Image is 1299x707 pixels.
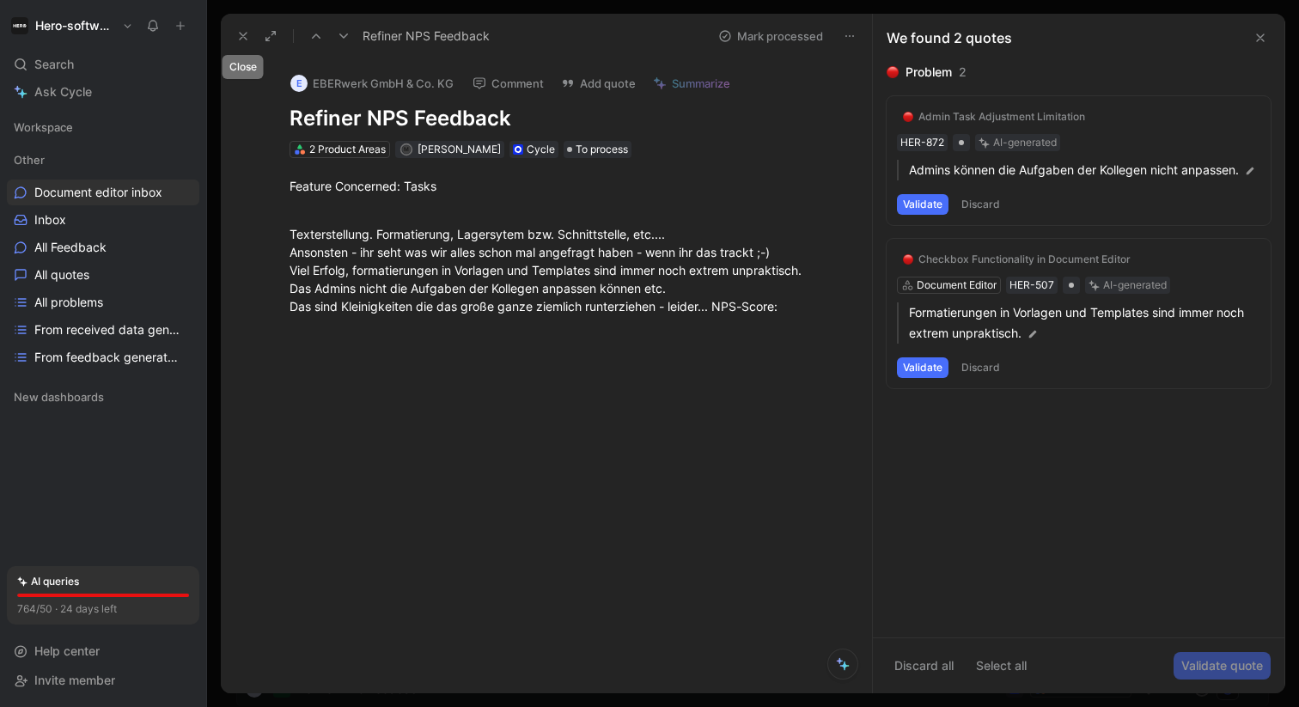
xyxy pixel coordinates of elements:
[7,667,199,693] div: Invite member
[14,388,104,405] span: New dashboards
[906,62,952,82] div: Problem
[710,24,831,48] button: Mark processed
[909,302,1260,344] p: Formatierungen in Vorlagen und Templates sind immer noch extrem unpraktisch.
[14,151,45,168] span: Other
[35,18,115,34] h1: Hero-software
[576,141,628,158] span: To process
[1027,328,1039,340] img: pen.svg
[7,384,199,410] div: New dashboards
[7,147,199,370] div: OtherDocument editor inboxInboxAll FeedbackAll quotesAll problemsFrom received data generated fea...
[903,254,913,265] img: 🔴
[290,177,839,195] div: Feature Concerned: Tasks
[909,160,1260,180] p: Admins können die Aufgaben der Kollegen nicht anpassen.
[418,143,501,155] span: [PERSON_NAME]
[465,71,552,95] button: Comment
[7,147,199,173] div: Other
[290,105,839,132] h1: Refiner NPS Feedback
[223,55,264,79] div: Close
[959,62,967,82] div: 2
[553,71,643,95] button: Add quote
[1174,652,1271,680] button: Validate quote
[34,82,92,102] span: Ask Cycle
[14,119,73,136] span: Workspace
[887,66,899,78] img: 🔴
[645,71,738,95] button: Summarize
[887,27,1012,48] div: We found 2 quotes
[34,211,66,229] span: Inbox
[34,321,181,338] span: From received data generated features
[7,262,199,288] a: All quotes
[309,141,386,158] div: 2 Product Areas
[7,79,199,105] a: Ask Cycle
[34,239,107,256] span: All Feedback
[7,180,199,205] a: Document editor inbox
[290,207,839,315] div: Texterstellung. Formatierung, Lagersytem bzw. Schnittstelle, etc.... Ansonsten - ihr seht was wir...
[7,14,137,38] button: Hero-softwareHero-software
[7,384,199,415] div: New dashboards
[7,235,199,260] a: All Feedback
[17,573,79,590] div: AI queries
[903,112,913,122] img: 🔴
[7,638,199,664] div: Help center
[897,357,948,378] button: Validate
[34,349,180,366] span: From feedback generated features
[7,344,199,370] a: From feedback generated features
[955,357,1006,378] button: Discard
[17,600,117,618] div: 764/50 · 24 days left
[7,207,199,233] a: Inbox
[897,107,1091,127] button: 🔴Admin Task Adjustment Limitation
[34,643,100,658] span: Help center
[283,70,461,96] button: EEBERwerk GmbH & Co. KG
[968,652,1034,680] button: Select all
[564,141,631,158] div: To process
[34,184,162,201] span: Document editor inbox
[527,141,555,158] div: Cycle
[897,194,948,215] button: Validate
[672,76,730,91] span: Summarize
[887,652,961,680] button: Discard all
[363,26,490,46] span: Refiner NPS Feedback
[7,290,199,315] a: All problems
[290,75,308,92] div: E
[34,673,115,687] span: Invite member
[955,194,1006,215] button: Discard
[918,110,1085,124] div: Admin Task Adjustment Limitation
[34,54,74,75] span: Search
[7,52,199,77] div: Search
[11,17,28,34] img: Hero-software
[401,144,411,154] div: M
[7,114,199,140] div: Workspace
[7,317,199,343] a: From received data generated features
[897,249,1137,270] button: 🔴Checkbox Functionality in Document Editor
[34,294,103,311] span: All problems
[918,253,1131,266] div: Checkbox Functionality in Document Editor
[34,266,89,283] span: All quotes
[1244,165,1256,177] img: pen.svg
